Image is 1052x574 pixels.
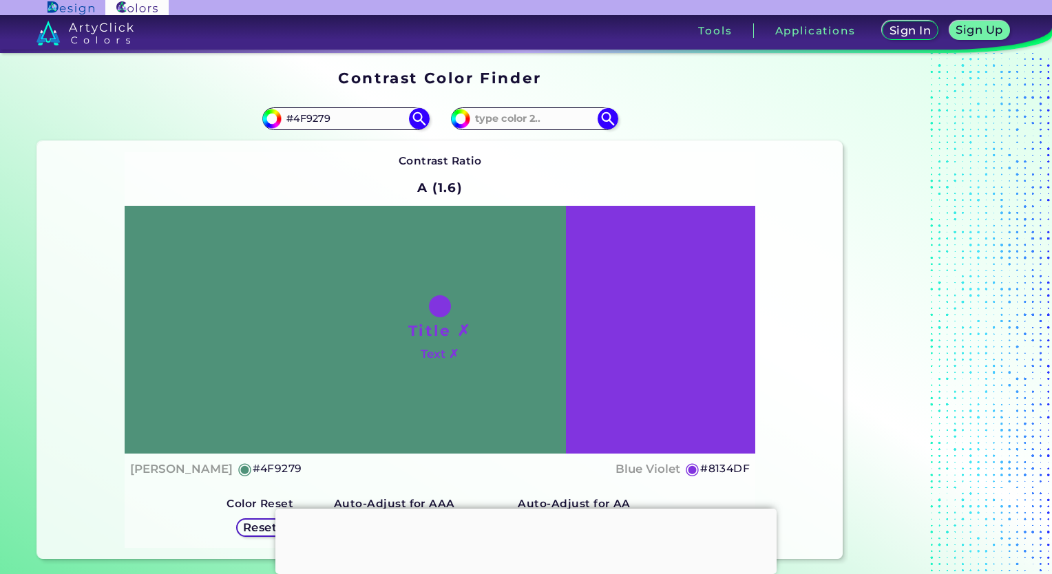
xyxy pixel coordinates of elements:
a: Sign Up [949,21,1010,40]
a: Sign In [882,21,938,40]
h2: A (1.6) [411,173,469,203]
img: icon search [409,108,430,129]
h5: #4F9279 [253,460,302,478]
h5: ◉ [685,460,700,477]
input: type color 1.. [282,109,410,128]
strong: Color Reset [227,497,293,510]
img: logo_artyclick_colors_white.svg [36,21,134,45]
strong: Contrast Ratio [399,154,482,167]
input: type color 2.. [470,109,598,128]
h5: Reset [243,522,277,533]
img: icon search [598,108,618,129]
iframe: Advertisement [275,509,777,571]
h5: #8134DF [700,460,750,478]
h5: ◉ [238,460,253,477]
h5: Sign Up [956,24,1002,35]
h5: Sign In [890,25,931,36]
h1: Title ✗ [408,320,472,341]
h4: Blue Violet [616,459,680,479]
img: ArtyClick Design logo [48,1,94,14]
strong: Auto-Adjust for AA [518,497,630,510]
h4: [PERSON_NAME] [130,459,233,479]
h1: Contrast Color Finder [338,67,541,88]
strong: Auto-Adjust for AAA [334,497,455,510]
h3: Tools [698,25,732,36]
h3: Applications [775,25,856,36]
h4: Text ✗ [421,344,459,364]
iframe: Advertisement [848,64,1020,564]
